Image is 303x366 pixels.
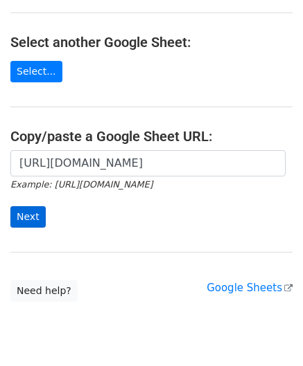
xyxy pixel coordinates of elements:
input: Next [10,206,46,228]
h4: Copy/paste a Google Sheet URL: [10,128,293,145]
h4: Select another Google Sheet: [10,34,293,51]
small: Example: [URL][DOMAIN_NAME] [10,179,153,190]
input: Paste your Google Sheet URL here [10,150,286,176]
a: Need help? [10,280,78,302]
a: Google Sheets [207,282,293,294]
iframe: Chat Widget [234,300,303,366]
a: Select... [10,61,62,82]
